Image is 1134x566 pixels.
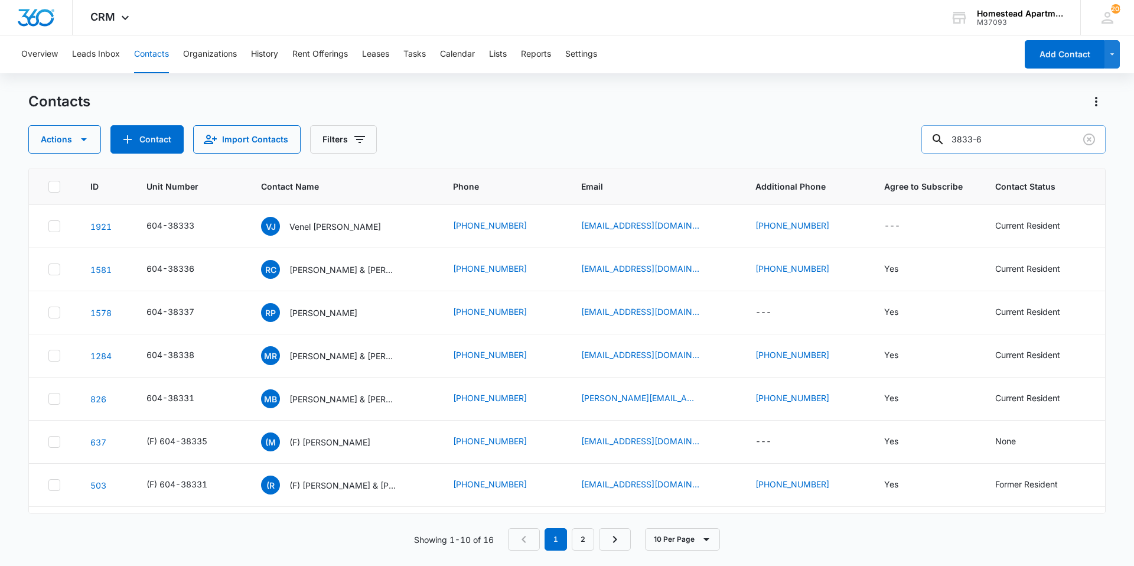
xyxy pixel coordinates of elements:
a: [PHONE_NUMBER] [453,392,527,404]
div: Current Resident [995,262,1060,275]
div: 604-38331 [146,392,194,404]
div: Email - veneljoseph078@gmail.com - Select to Edit Field [581,219,721,233]
div: Unit Number - 604-38331 - Select to Edit Field [146,392,216,406]
a: Navigate to contact details page for Michelle Rodriquez & Tahjae Polk [90,351,112,361]
button: Contacts [134,35,169,73]
button: Import Contacts [193,125,301,154]
span: MR [261,346,280,365]
span: Agree to Subscribe [884,180,967,193]
span: RC [261,260,280,279]
div: 604-38336 [146,262,194,275]
button: Leases [362,35,389,73]
span: (R [261,476,280,495]
div: Yes [884,392,898,404]
div: Contact Status - Former Resident - Select to Edit Field [995,478,1079,492]
button: 10 Per Page [645,528,720,551]
a: [PHONE_NUMBER] [755,262,829,275]
span: CRM [90,11,115,23]
a: Navigate to contact details page for (F) Monica Ann Ramos [90,437,106,447]
span: ID [90,180,101,193]
div: --- [755,305,771,320]
div: Contact Name - Michael Burke & Andreana Brianne - Select to Edit Field [261,389,417,408]
div: Phone - (970) 910-9003 - Select to Edit Field [453,262,548,277]
a: [EMAIL_ADDRESS][DOMAIN_NAME] [581,435,699,447]
a: [PHONE_NUMBER] [453,219,527,232]
button: Calendar [440,35,475,73]
div: Current Resident [995,219,1060,232]
button: Reports [521,35,551,73]
div: Contact Name - Michelle Rodriquez & Tahjae Polk - Select to Edit Field [261,346,417,365]
a: [EMAIL_ADDRESS][DOMAIN_NAME] [581,349,699,361]
p: (F) [PERSON_NAME] & [PERSON_NAME] [289,479,396,492]
div: (F) 604-38335 [146,435,207,447]
div: Contact Name - Roseline Pierre - Select to Edit Field [261,303,379,322]
div: Contact Status - None - Select to Edit Field [995,435,1037,449]
button: Overview [21,35,58,73]
p: Venel [PERSON_NAME] [289,220,381,233]
div: Agree to Subscribe - - Select to Edit Field [884,219,921,233]
p: [PERSON_NAME] & [PERSON_NAME] [289,350,396,362]
button: Actions [28,125,101,154]
div: account id [977,18,1063,27]
div: Contact Name - Ruby Caudle & Hannah Kirtley - Select to Edit Field [261,260,417,279]
div: Email - Rodrigoxiv9@gmail.com - Select to Edit Field [581,478,721,492]
div: Additional Phone - - Select to Edit Field [755,305,793,320]
div: Phone - (806) 752-1717 - Select to Edit Field [453,435,548,449]
span: (M [261,432,280,451]
a: [PHONE_NUMBER] [755,478,829,490]
span: MB [261,389,280,408]
div: Contact Status - Current Resident - Select to Edit Field [995,262,1081,277]
button: History [251,35,278,73]
a: [PHONE_NUMBER] [453,262,527,275]
div: Phone - (970) 539-7058 - Select to Edit Field [453,478,548,492]
div: Email - bombchelle7128@gmail.com - Select to Edit Field [581,349,721,363]
div: Contact Status - Current Resident - Select to Edit Field [995,219,1081,233]
button: Settings [565,35,597,73]
a: [EMAIL_ADDRESS][DOMAIN_NAME] [581,478,699,490]
div: Agree to Subscribe - Yes - Select to Edit Field [884,435,920,449]
div: Additional Phone - - Select to Edit Field [755,435,793,449]
a: Page 2 [572,528,594,551]
div: Former Resident [995,478,1058,490]
span: Unit Number [146,180,233,193]
div: Additional Phone - (720) 675-1933 - Select to Edit Field [755,349,850,363]
div: Email - littletreelove.83@gmail.com - Select to Edit Field [581,435,721,449]
a: [PERSON_NAME][EMAIL_ADDRESS][PERSON_NAME][DOMAIN_NAME] [581,392,699,404]
div: Yes [884,305,898,318]
span: VJ [261,217,280,236]
button: Add Contact [110,125,184,154]
button: Leads Inbox [72,35,120,73]
div: None [995,435,1016,447]
div: Phone - (970) 290-6951 - Select to Edit Field [453,392,548,406]
div: Additional Phone - (970) 539-7490 - Select to Edit Field [755,219,850,233]
a: Navigate to contact details page for Ruby Caudle & Hannah Kirtley [90,265,112,275]
div: Agree to Subscribe - Yes - Select to Edit Field [884,478,920,492]
button: Actions [1087,92,1106,111]
a: Navigate to contact details page for (F) Rodrigo Gonzales & Kaitlyn Thurman [90,480,106,490]
div: Unit Number - 604-38333 - Select to Edit Field [146,219,216,233]
p: [PERSON_NAME] & [PERSON_NAME] [289,264,396,276]
div: Additional Phone - (970) 786-0114 - Select to Edit Field [755,262,850,277]
div: Contact Status - Current Resident - Select to Edit Field [995,392,1081,406]
a: [EMAIL_ADDRESS][DOMAIN_NAME] [581,262,699,275]
div: Additional Phone - (951) 751-7604 - Select to Edit Field [755,392,850,406]
button: Lists [489,35,507,73]
a: Navigate to contact details page for Roseline Pierre [90,308,112,318]
button: Filters [310,125,377,154]
a: [EMAIL_ADDRESS][DOMAIN_NAME] [581,219,699,232]
span: 205 [1111,4,1120,14]
a: [PHONE_NUMBER] [755,349,829,361]
div: Phone - (970) 313-7685 - Select to Edit Field [453,305,548,320]
div: Agree to Subscribe - Yes - Select to Edit Field [884,305,920,320]
div: (F) 604-38331 [146,478,207,490]
div: Unit Number - 604-38337 - Select to Edit Field [146,305,216,320]
h1: Contacts [28,93,90,110]
div: Yes [884,478,898,490]
div: Unit Number - 604-38338 - Select to Edit Field [146,349,216,363]
div: Current Resident [995,305,1060,318]
p: Showing 1-10 of 16 [414,534,494,546]
p: [PERSON_NAME] & [PERSON_NAME] [289,393,396,405]
span: Contact Status [995,180,1069,193]
button: Tasks [403,35,426,73]
div: Current Resident [995,392,1060,404]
